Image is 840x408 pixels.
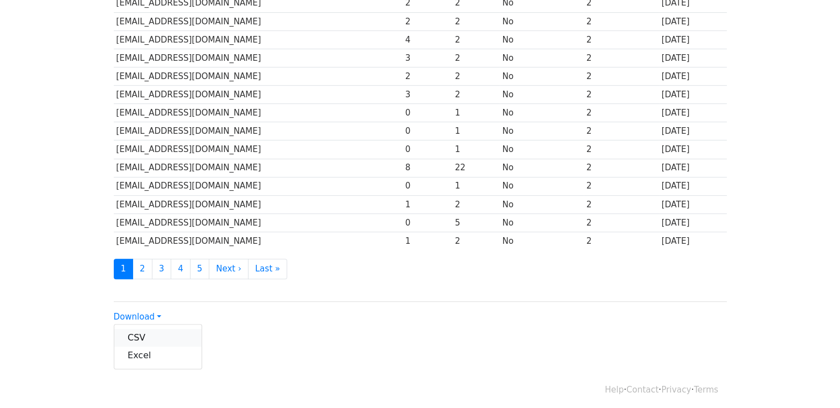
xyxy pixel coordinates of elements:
td: 2 [452,30,500,49]
td: [EMAIL_ADDRESS][DOMAIN_NAME] [114,104,403,122]
td: 2 [452,195,500,213]
td: No [500,12,584,30]
td: 1 [403,195,452,213]
td: No [500,49,584,67]
td: 2 [452,86,500,104]
td: [EMAIL_ADDRESS][DOMAIN_NAME] [114,49,403,67]
td: No [500,213,584,232]
td: 2 [452,232,500,250]
td: [DATE] [659,67,727,86]
td: [DATE] [659,12,727,30]
a: Privacy [661,385,691,395]
td: 2 [403,12,452,30]
a: Last » [248,259,287,279]
td: 2 [584,177,659,195]
td: No [500,195,584,213]
td: No [500,122,584,140]
a: Download [114,312,161,322]
td: 1 [403,232,452,250]
td: 2 [584,159,659,177]
td: 0 [403,140,452,159]
td: [EMAIL_ADDRESS][DOMAIN_NAME] [114,12,403,30]
td: [DATE] [659,232,727,250]
td: 4 [403,30,452,49]
td: No [500,30,584,49]
td: 2 [452,12,500,30]
td: [DATE] [659,195,727,213]
td: No [500,232,584,250]
td: [EMAIL_ADDRESS][DOMAIN_NAME] [114,177,403,195]
a: CSV [114,329,202,347]
td: No [500,177,584,195]
td: 1 [452,122,500,140]
td: [DATE] [659,213,727,232]
td: 0 [403,213,452,232]
a: 5 [190,259,210,279]
td: [EMAIL_ADDRESS][DOMAIN_NAME] [114,67,403,86]
a: Excel [114,347,202,364]
td: 3 [403,49,452,67]
td: 1 [452,104,500,122]
td: [EMAIL_ADDRESS][DOMAIN_NAME] [114,213,403,232]
a: 2 [133,259,152,279]
a: Contact [626,385,658,395]
td: [DATE] [659,159,727,177]
td: [EMAIL_ADDRESS][DOMAIN_NAME] [114,232,403,250]
td: No [500,140,584,159]
td: 1 [452,140,500,159]
td: 2 [584,30,659,49]
td: [EMAIL_ADDRESS][DOMAIN_NAME] [114,122,403,140]
td: 2 [452,49,500,67]
td: [DATE] [659,140,727,159]
td: 0 [403,104,452,122]
td: [EMAIL_ADDRESS][DOMAIN_NAME] [114,140,403,159]
td: 2 [403,67,452,86]
td: No [500,67,584,86]
td: 2 [584,122,659,140]
a: Next › [209,259,249,279]
a: Help [605,385,624,395]
td: 2 [584,12,659,30]
td: 8 [403,159,452,177]
td: 22 [452,159,500,177]
td: [EMAIL_ADDRESS][DOMAIN_NAME] [114,86,403,104]
td: 2 [584,213,659,232]
a: 4 [171,259,191,279]
td: 0 [403,122,452,140]
td: No [500,86,584,104]
a: 1 [114,259,134,279]
td: [EMAIL_ADDRESS][DOMAIN_NAME] [114,159,403,177]
td: 2 [452,67,500,86]
td: 2 [584,232,659,250]
a: 3 [152,259,172,279]
td: 2 [584,140,659,159]
td: [DATE] [659,49,727,67]
td: 2 [584,49,659,67]
td: 2 [584,67,659,86]
td: [DATE] [659,177,727,195]
iframe: Chat Widget [785,355,840,408]
td: [DATE] [659,30,727,49]
td: [DATE] [659,86,727,104]
td: No [500,159,584,177]
td: [DATE] [659,122,727,140]
td: 5 [452,213,500,232]
td: 2 [584,195,659,213]
td: [EMAIL_ADDRESS][DOMAIN_NAME] [114,30,403,49]
td: [EMAIL_ADDRESS][DOMAIN_NAME] [114,195,403,213]
td: No [500,104,584,122]
a: Terms [694,385,718,395]
td: 2 [584,86,659,104]
td: 0 [403,177,452,195]
td: [DATE] [659,104,727,122]
td: 1 [452,177,500,195]
td: 2 [584,104,659,122]
td: 3 [403,86,452,104]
